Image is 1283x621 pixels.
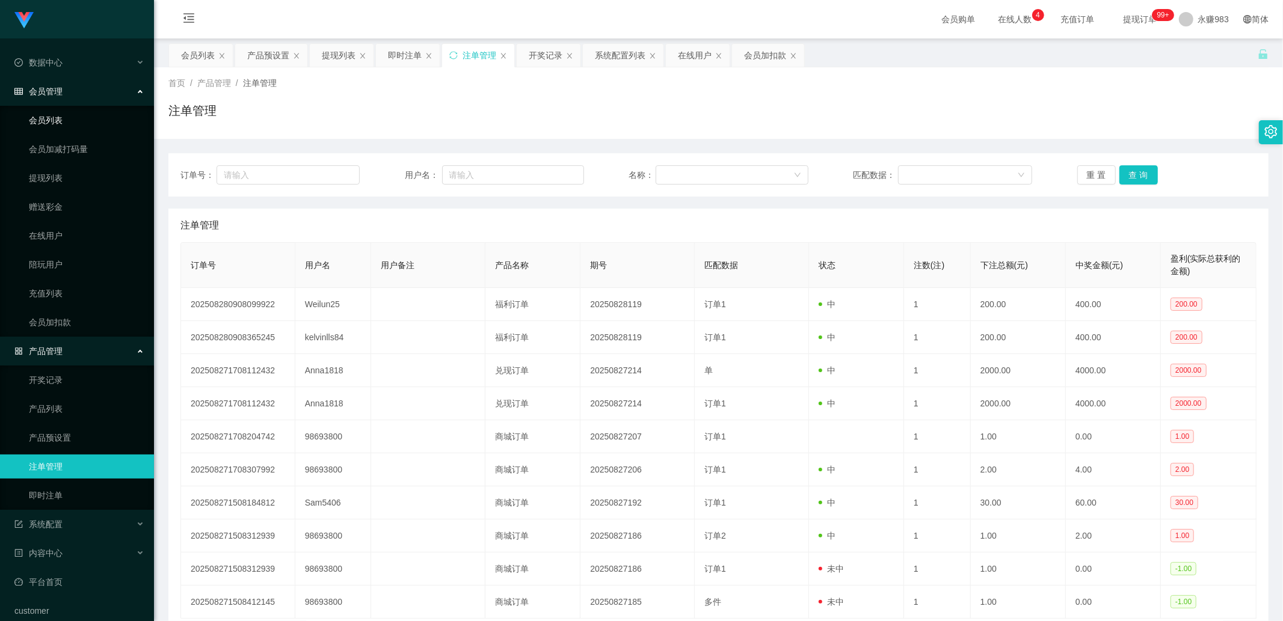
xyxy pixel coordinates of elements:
[1118,15,1163,23] span: 提现订单
[629,169,656,182] span: 名称：
[181,288,295,321] td: 202508280908099922
[1171,298,1202,311] span: 200.00
[1243,15,1252,23] i: 图标: global
[904,420,971,453] td: 1
[14,570,144,594] a: 图标: dashboard平台首页
[181,354,295,387] td: 202508271708112432
[904,354,971,387] td: 1
[1152,9,1174,21] sup: 217
[449,51,458,60] i: 图标: sync
[580,453,695,486] td: 20250827206
[181,586,295,619] td: 202508271508412145
[181,519,295,552] td: 202508271508312939
[580,420,695,453] td: 20250827207
[14,58,63,67] span: 数据中心
[971,387,1066,420] td: 2000.00
[1119,165,1158,185] button: 查 询
[794,171,801,180] i: 图标: down
[1066,486,1161,519] td: 60.00
[1066,387,1161,420] td: 4000.00
[295,288,372,321] td: Weilun25
[1066,420,1161,453] td: 0.00
[1018,171,1025,180] i: 图标: down
[971,288,1066,321] td: 200.00
[704,498,726,507] span: 订单1
[388,44,422,67] div: 即时注单
[29,195,144,219] a: 赠送彩金
[904,321,971,354] td: 1
[704,260,738,270] span: 匹配数据
[181,420,295,453] td: 202508271708204742
[442,165,584,185] input: 请输入
[1258,49,1269,60] i: 图标: unlock
[485,321,580,354] td: 福利订单
[247,44,289,67] div: 产品预设置
[819,399,835,408] span: 中
[1066,321,1161,354] td: 400.00
[236,78,238,88] span: /
[980,260,1028,270] span: 下注总额(元)
[704,332,726,342] span: 订单1
[29,281,144,305] a: 充值列表
[181,552,295,586] td: 202508271508312939
[580,586,695,619] td: 20250827185
[580,387,695,420] td: 20250827214
[14,87,63,96] span: 会员管理
[992,15,1038,23] span: 在线人数
[904,586,971,619] td: 1
[295,321,372,354] td: kelvinlls84
[217,165,360,185] input: 请输入
[191,260,216,270] span: 订单号
[295,486,372,519] td: Sam5406
[704,366,713,375] span: 单
[1171,529,1194,542] span: 1.00
[1171,364,1206,377] span: 2000.00
[1171,496,1198,509] span: 30.00
[1077,165,1116,185] button: 重 置
[1264,125,1278,138] i: 图标: setting
[381,260,414,270] span: 用户备注
[29,137,144,161] a: 会员加减打码量
[168,1,209,39] i: 图标: menu-fold
[14,549,23,557] i: 图标: profile
[485,486,580,519] td: 商城订单
[704,465,726,474] span: 订单1
[819,366,835,375] span: 中
[744,44,786,67] div: 会员加扣款
[819,597,844,607] span: 未中
[485,453,580,486] td: 商城订单
[704,432,726,441] span: 订单1
[485,288,580,321] td: 福利订单
[649,52,656,60] i: 图标: close
[485,387,580,420] td: 兑现订单
[971,586,1066,619] td: 1.00
[1066,354,1161,387] td: 4000.00
[1055,15,1101,23] span: 充值订单
[29,224,144,248] a: 在线用户
[29,426,144,450] a: 产品预设置
[322,44,355,67] div: 提现列表
[197,78,231,88] span: 产品管理
[1036,9,1040,21] p: 4
[181,321,295,354] td: 202508280908365245
[14,548,63,558] span: 内容中心
[819,465,835,474] span: 中
[295,387,372,420] td: Anna1818
[305,260,330,270] span: 用户名
[1171,562,1196,575] span: -1.00
[14,58,23,67] i: 图标: check-circle-o
[819,260,835,270] span: 状态
[29,108,144,132] a: 会员列表
[971,321,1066,354] td: 200.00
[180,218,219,233] span: 注单管理
[295,586,372,619] td: 98693800
[580,486,695,519] td: 20250827192
[485,586,580,619] td: 商城订单
[181,387,295,420] td: 202508271708112432
[168,78,185,88] span: 首页
[1032,9,1044,21] sup: 4
[819,498,835,507] span: 中
[971,519,1066,552] td: 1.00
[971,420,1066,453] td: 1.00
[29,397,144,421] a: 产品列表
